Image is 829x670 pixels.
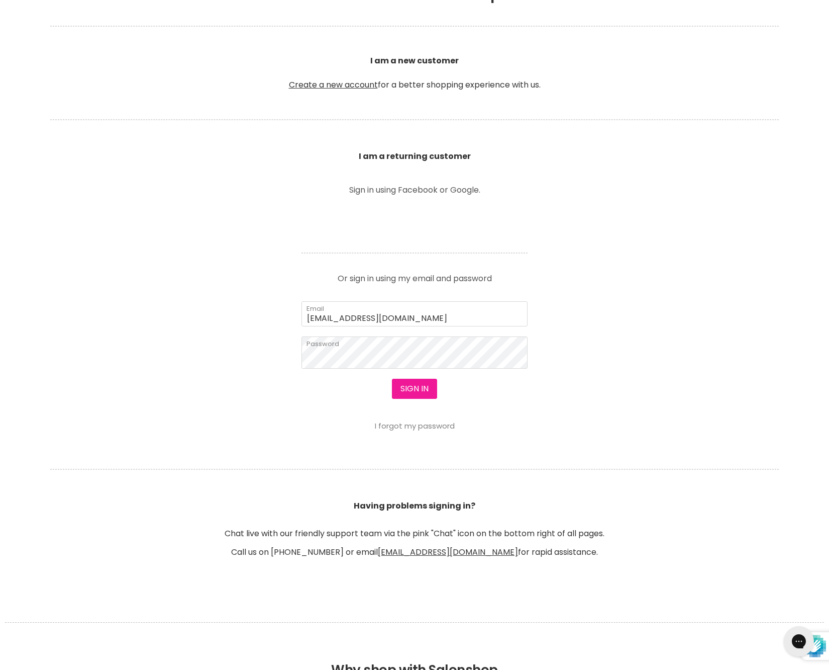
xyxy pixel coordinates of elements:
b: Having problems signing in? [354,500,475,512]
p: Sign in using Facebook or Google. [301,186,528,194]
a: I forgot my password [375,421,455,431]
a: [EMAIL_ADDRESS][DOMAIN_NAME] [378,546,518,558]
p: Or sign in using my email and password [301,267,528,283]
iframe: Gorgias live chat messenger [779,623,819,660]
button: Sign in [392,379,437,399]
iframe: Social Login Buttons [301,209,528,237]
header: Chat live with our friendly support team via the pink "Chat" icon on the bottom right of all page... [38,455,791,557]
b: I am a returning customer [359,150,471,162]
